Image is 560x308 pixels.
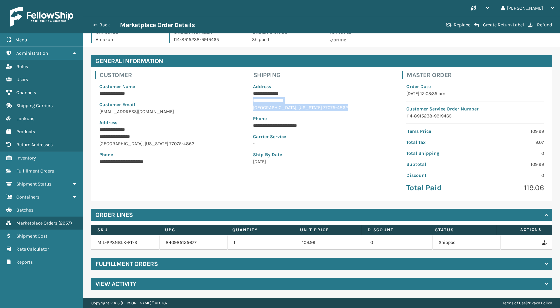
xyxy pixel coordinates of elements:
[446,23,452,27] i: Replace
[503,298,552,308] div: |
[527,301,552,305] a: Privacy Policy
[479,139,544,146] p: 9.07
[474,22,479,28] i: Create Return Label
[99,108,237,115] p: [EMAIL_ADDRESS][DOMAIN_NAME]
[95,280,136,288] h4: View Activity
[16,129,35,134] span: Products
[528,23,533,27] i: Refund
[16,103,53,108] span: Shipping Carriers
[406,83,544,90] p: Order Date
[100,71,241,79] h4: Customer
[406,183,471,193] p: Total Paid
[228,235,296,250] td: 1
[16,155,36,161] span: Inventory
[406,161,471,168] p: Subtotal
[406,150,471,157] p: Total Shipping
[165,227,220,233] label: UPC
[406,139,471,146] p: Total Tax
[253,158,391,165] p: [DATE]
[479,172,544,179] p: 0
[406,112,544,119] p: 114-8915238-9919465
[479,150,544,157] p: 0
[16,77,28,82] span: Users
[15,37,27,43] span: Menu
[479,128,544,135] p: 109.99
[16,181,51,187] span: Shipment Status
[406,105,544,112] p: Customer Service Order Number
[253,104,391,111] p: [GEOGRAPHIC_DATA] , [US_STATE] 77075-4862
[16,220,57,226] span: Marketplace Orders
[433,235,501,250] td: Shipped
[16,142,53,147] span: Return Addresses
[16,207,33,213] span: Batches
[99,140,237,147] p: [GEOGRAPHIC_DATA] , [US_STATE] 77075-4862
[91,55,552,67] h4: General Information
[253,71,395,79] h4: Shipping
[99,151,237,158] p: Phone
[253,84,271,89] span: Address
[120,21,195,29] h3: Marketplace Order Details
[16,259,33,265] span: Reports
[58,220,72,226] span: ( 2957 )
[95,260,158,268] h4: Fulfillment Orders
[99,101,237,108] p: Customer Email
[526,22,554,28] button: Refund
[99,83,237,90] p: Customer Name
[89,22,120,28] button: Back
[16,246,49,252] span: Rate Calculator
[296,235,364,250] td: 109.99
[96,36,161,43] p: Amazon
[16,64,28,69] span: Roles
[364,235,433,250] td: 0
[407,71,548,79] h4: Master Order
[472,22,526,28] button: Create Return Label
[503,301,526,305] a: Terms of Use
[479,183,544,193] p: 119.06
[97,240,137,245] a: MIL-PPSNBLK-FT-S
[499,224,546,235] span: Actions
[95,211,133,219] h4: Order Lines
[444,22,472,28] button: Replace
[10,7,73,27] img: logo
[91,298,168,308] p: Copyright 2023 [PERSON_NAME]™ v 1.0.187
[406,90,544,97] p: [DATE] 12:03:35 pm
[406,172,471,179] p: Discount
[16,233,47,239] span: Shipment Cost
[300,227,355,233] label: Unit Price
[16,116,34,121] span: Lookups
[16,50,48,56] span: Administration
[232,227,288,233] label: Quantity
[160,235,228,250] td: 840985125677
[435,227,490,233] label: Status
[542,240,546,245] i: Refund Order Line
[479,161,544,168] p: 109.99
[97,227,153,233] label: SKU
[253,140,391,147] p: -
[368,227,423,233] label: Discount
[253,151,391,158] p: Ship By Date
[253,133,391,140] p: Carrier Service
[174,36,239,43] p: 114-8915238-9919465
[16,194,39,200] span: Containers
[16,90,36,95] span: Channels
[16,168,54,174] span: Fulfillment Orders
[406,128,471,135] p: Items Price
[99,120,117,125] span: Address
[252,36,318,43] p: Shipped
[253,115,391,122] p: Phone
